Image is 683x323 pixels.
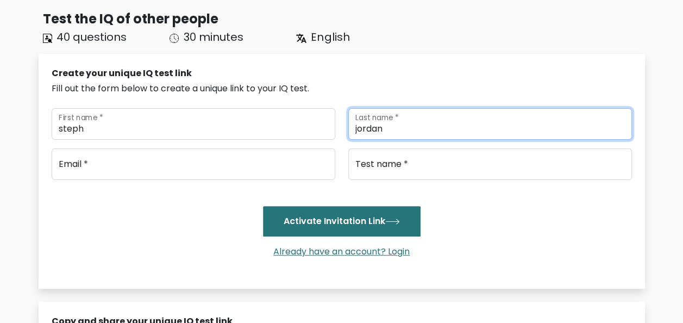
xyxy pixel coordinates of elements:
span: English [311,29,349,45]
a: Already have an account? Login [269,245,414,258]
span: 40 questions [57,29,127,45]
div: Test the IQ of other people [43,9,645,29]
div: Fill out the form below to create a unique link to your IQ test. [52,82,632,95]
span: 30 minutes [183,29,243,45]
input: Email [52,148,335,180]
input: Test name [348,148,632,180]
div: Create your unique IQ test link [52,67,632,80]
button: Activate Invitation Link [263,206,421,237]
input: Last name [348,108,632,140]
input: First name [52,108,335,140]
